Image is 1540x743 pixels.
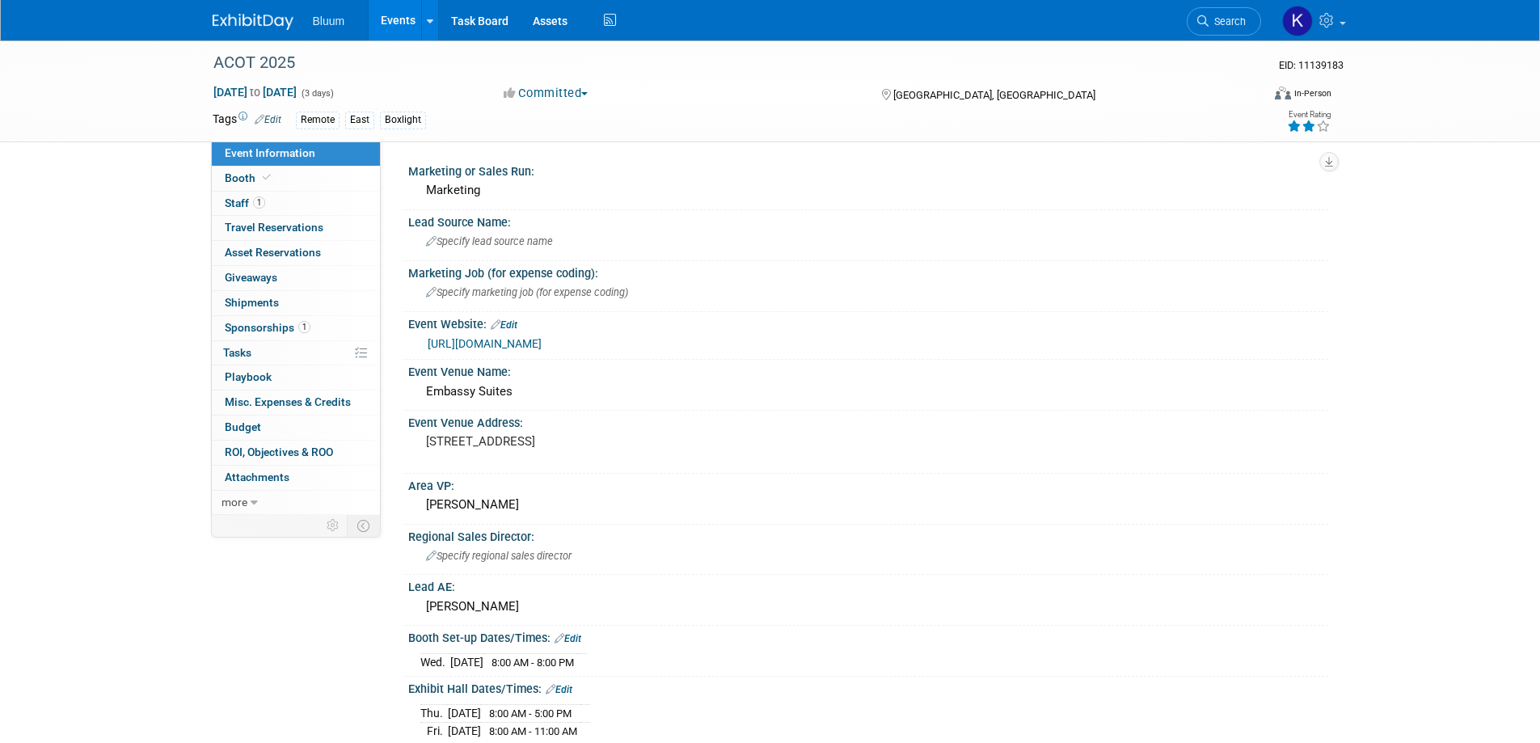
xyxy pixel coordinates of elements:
[420,653,450,670] td: Wed.
[408,474,1328,494] div: Area VP:
[225,146,315,159] span: Event Information
[247,86,263,99] span: to
[555,633,581,644] a: Edit
[408,261,1328,281] div: Marketing Job (for expense coding):
[426,286,628,298] span: Specify marketing job (for expense coding)
[212,390,380,415] a: Misc. Expenses & Credits
[1187,7,1261,36] a: Search
[225,171,274,184] span: Booth
[298,321,310,333] span: 1
[491,319,517,331] a: Edit
[408,575,1328,595] div: Lead AE:
[208,49,1237,78] div: ACOT 2025
[212,341,380,365] a: Tasks
[222,496,247,509] span: more
[225,196,265,209] span: Staff
[408,626,1328,647] div: Booth Set-up Dates/Times:
[426,434,774,449] pre: [STREET_ADDRESS]
[263,173,271,182] i: Booth reservation complete
[1282,6,1313,36] img: Kellie Noller
[212,291,380,315] a: Shipments
[345,112,374,129] div: East
[313,15,345,27] span: Bluum
[225,296,279,309] span: Shipments
[255,114,281,125] a: Edit
[212,216,380,240] a: Travel Reservations
[426,550,572,562] span: Specify regional sales director
[1293,87,1331,99] div: In-Person
[347,515,380,536] td: Toggle Event Tabs
[225,445,333,458] span: ROI, Objectives & ROO
[253,196,265,209] span: 1
[408,677,1328,698] div: Exhibit Hall Dates/Times:
[448,722,481,739] td: [DATE]
[212,416,380,440] a: Budget
[1279,59,1344,71] span: Event ID: 11139183
[426,235,553,247] span: Specify lead source name
[212,141,380,166] a: Event Information
[448,704,481,722] td: [DATE]
[225,395,351,408] span: Misc. Expenses & Credits
[225,370,272,383] span: Playbook
[408,210,1328,230] div: Lead Source Name:
[489,707,572,720] span: 8:00 AM - 5:00 PM
[296,112,340,129] div: Remote
[225,271,277,284] span: Giveaways
[420,178,1316,203] div: Marketing
[492,656,574,669] span: 8:00 AM - 8:00 PM
[212,441,380,465] a: ROI, Objectives & ROO
[408,360,1328,380] div: Event Venue Name:
[420,594,1316,619] div: [PERSON_NAME]
[225,221,323,234] span: Travel Reservations
[420,704,448,722] td: Thu.
[498,85,594,102] button: Committed
[408,411,1328,431] div: Event Venue Address:
[408,312,1328,333] div: Event Website:
[420,492,1316,517] div: [PERSON_NAME]
[212,365,380,390] a: Playbook
[225,246,321,259] span: Asset Reservations
[1209,15,1246,27] span: Search
[319,515,348,536] td: Personalize Event Tab Strip
[546,684,572,695] a: Edit
[213,85,297,99] span: [DATE] [DATE]
[212,491,380,515] a: more
[212,266,380,290] a: Giveaways
[408,159,1328,179] div: Marketing or Sales Run:
[212,466,380,490] a: Attachments
[450,653,483,670] td: [DATE]
[300,88,334,99] span: (3 days)
[893,89,1095,101] span: [GEOGRAPHIC_DATA], [GEOGRAPHIC_DATA]
[1275,87,1291,99] img: Format-Inperson.png
[420,722,448,739] td: Fri.
[225,471,289,483] span: Attachments
[225,321,310,334] span: Sponsorships
[420,379,1316,404] div: Embassy Suites
[489,725,577,737] span: 8:00 AM - 11:00 AM
[223,346,251,359] span: Tasks
[380,112,426,129] div: Boxlight
[1166,84,1332,108] div: Event Format
[408,525,1328,545] div: Regional Sales Director:
[213,14,293,30] img: ExhibitDay
[1287,111,1331,119] div: Event Rating
[212,316,380,340] a: Sponsorships1
[225,420,261,433] span: Budget
[212,192,380,216] a: Staff1
[212,167,380,191] a: Booth
[213,111,281,129] td: Tags
[428,337,542,350] a: [URL][DOMAIN_NAME]
[212,241,380,265] a: Asset Reservations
